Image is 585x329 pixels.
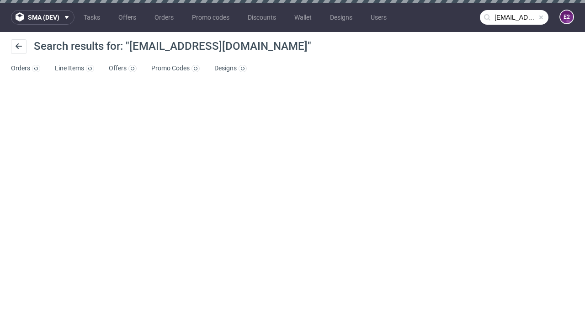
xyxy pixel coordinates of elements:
[365,10,392,25] a: Users
[28,14,59,21] span: sma (dev)
[242,10,282,25] a: Discounts
[289,10,317,25] a: Wallet
[113,10,142,25] a: Offers
[151,61,200,76] a: Promo Codes
[78,10,106,25] a: Tasks
[34,40,311,53] span: Search results for: "[EMAIL_ADDRESS][DOMAIN_NAME]"
[214,61,247,76] a: Designs
[11,10,74,25] button: sma (dev)
[11,61,40,76] a: Orders
[109,61,137,76] a: Offers
[186,10,235,25] a: Promo codes
[324,10,358,25] a: Designs
[149,10,179,25] a: Orders
[560,11,573,23] figcaption: e2
[55,61,94,76] a: Line Items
